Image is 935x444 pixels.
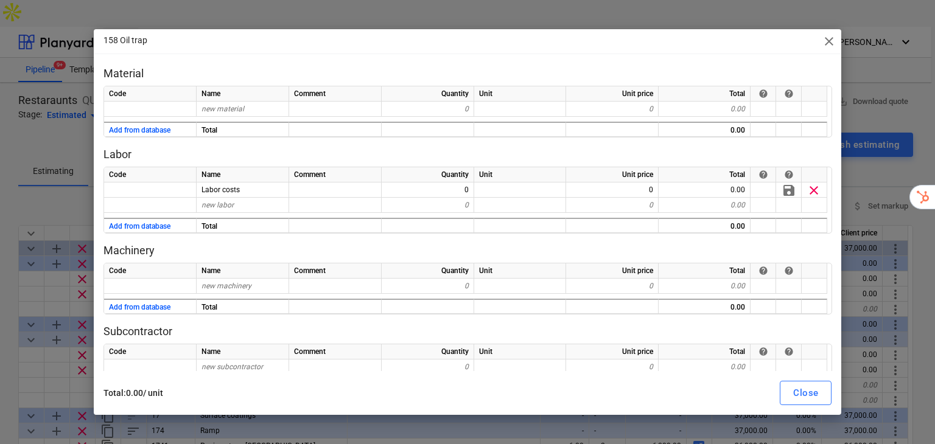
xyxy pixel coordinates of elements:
button: Close [780,381,832,405]
div: 0 [382,359,474,375]
div: Name [197,263,289,279]
div: Quantity [382,167,474,182]
div: Unit price [566,86,659,102]
div: 0.00 [659,299,751,314]
div: Quantity [382,263,474,279]
div: Total [659,86,751,102]
div: Quantity [382,344,474,359]
button: Add from database [109,300,170,315]
div: 0 [382,198,474,213]
div: If the row is from the cost database then you can anytime get the latest price from there. [758,266,768,276]
div: Code [104,167,197,182]
span: new subcontractor [201,362,263,371]
div: Total [659,167,751,182]
div: 0.00 [659,122,751,137]
div: Name [197,167,289,182]
div: 0.00 [659,359,751,375]
span: help [783,266,793,276]
span: new labor [201,201,234,209]
span: help [758,347,768,356]
span: Labor costs [201,186,240,194]
div: Unit [474,344,566,359]
div: Code [104,263,197,279]
div: 0 [382,279,474,294]
div: 0 [382,102,474,117]
div: Name [197,344,289,359]
span: help [783,89,793,99]
p: 158 Oil trap [103,34,147,47]
span: help [783,170,793,179]
div: The button in this column allows you to either save a row into the cost database or update its pr... [783,266,793,276]
span: help [758,170,768,179]
div: If the row is from the cost database then you can anytime get the latest price from there. [758,170,768,179]
div: Code [104,86,197,102]
div: Unit price [566,167,659,182]
div: Unit price [566,344,659,359]
div: Unit [474,86,566,102]
div: Comment [289,86,382,102]
span: new material [201,105,244,113]
div: Comment [289,167,382,182]
span: close [822,34,836,49]
div: Unit [474,167,566,182]
div: If the row is from the cost database then you can anytime get the latest price from there. [758,347,768,356]
div: 0 [566,102,659,117]
div: The button in this column allows you to either save a row into the cost database or update its pr... [783,89,793,99]
div: 0 [566,279,659,294]
div: 0.00 [659,182,751,198]
div: Total [197,218,289,233]
p: Total : 0.00 / unit [103,387,467,400]
div: Quantity [382,86,474,102]
div: 0.00 [659,198,751,213]
span: Delete material [807,183,821,198]
span: help [758,89,768,99]
button: Add from database [109,219,170,234]
span: new machinery [201,282,251,290]
div: Code [104,344,197,359]
div: Total [197,122,289,137]
div: 0 [566,198,659,213]
div: Close [793,385,818,401]
div: Comment [289,344,382,359]
span: help [783,347,793,356]
div: Unit [474,263,566,279]
span: help [758,266,768,276]
div: The button in this column allows you to either save a row into the cost database or update its pr... [783,170,793,179]
button: Add from database [109,123,170,138]
p: Material [103,66,832,81]
div: 0 [566,359,659,375]
p: Subcontractor [103,324,832,339]
div: 0.00 [659,218,751,233]
div: 0.00 [659,279,751,294]
div: Total [659,344,751,359]
p: Machinery [103,243,832,258]
div: Unit price [566,263,659,279]
p: Labor [103,147,832,162]
div: 0 [566,182,659,198]
div: Name [197,86,289,102]
span: Save material in database [781,183,796,198]
div: Total [659,263,751,279]
div: Comment [289,263,382,279]
div: 0.00 [659,102,751,117]
div: Total [197,299,289,314]
div: 0 [382,182,474,198]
